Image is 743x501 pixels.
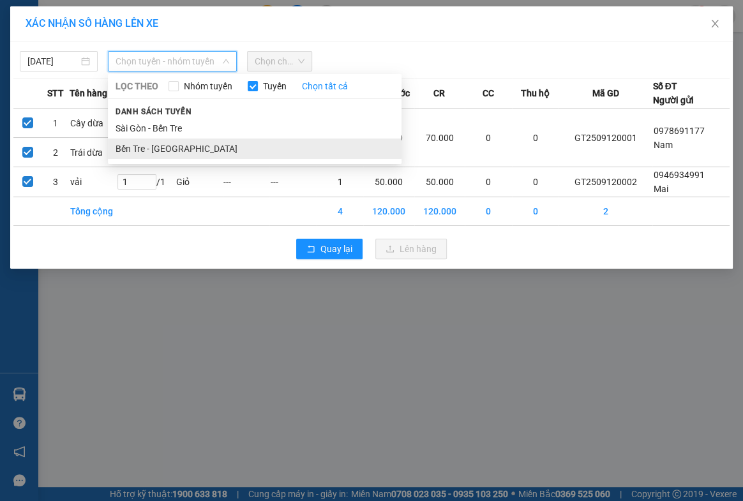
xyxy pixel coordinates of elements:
span: STT [47,86,64,100]
span: down [222,57,230,65]
td: 0 [465,197,512,226]
input: 12/09/2025 [27,54,79,68]
td: 50.000 [363,167,414,197]
td: Cây dừa [70,108,117,138]
button: rollbackQuay lại [296,239,363,259]
div: Số ĐT Người gửi [652,79,693,107]
td: 0 [465,167,512,197]
td: 2 [41,138,70,167]
span: Danh sách tuyến [108,106,199,117]
span: LỌC THEO [116,79,158,93]
span: 0978691177 [653,126,704,136]
span: Quay lại [320,242,352,256]
span: CR [433,86,445,100]
td: 1 [41,108,70,138]
td: --- [223,167,270,197]
td: --- [269,167,317,197]
td: 3 [41,167,70,197]
span: Thu hộ [521,86,550,100]
td: 0 [512,167,559,197]
span: Mai [653,184,668,194]
a: Chọn tất cả [302,79,348,93]
span: Nam [653,140,672,150]
span: Chọn tuyến - nhóm tuyến [116,52,229,71]
td: 1 [317,167,364,197]
span: Tuyến [258,79,292,93]
span: Tên hàng [70,86,107,100]
span: Nhóm tuyến [179,79,237,93]
span: rollback [306,244,315,255]
li: Bến Tre - [GEOGRAPHIC_DATA] [108,138,402,159]
span: Chọn chuyến [255,52,305,71]
td: 50.000 [414,167,465,197]
span: 0946934991 [653,170,704,180]
td: 2 [559,197,652,226]
td: 120.000 [414,197,465,226]
td: Trái dừa [70,138,117,167]
td: 70.000 [414,108,465,167]
td: Giỏ [176,167,223,197]
td: 120.000 [363,197,414,226]
span: XÁC NHẬN SỐ HÀNG LÊN XE [26,17,158,29]
td: 0 [465,108,512,167]
td: vải [70,167,117,197]
td: GT2509120002 [559,167,652,197]
span: CC [483,86,494,100]
td: GT2509120001 [559,108,652,167]
td: 0 [512,197,559,226]
td: 0 [512,108,559,167]
span: Mã GD [592,86,619,100]
button: uploadLên hàng [375,239,447,259]
td: Tổng cộng [70,197,117,226]
td: / 1 [117,167,176,197]
span: close [710,19,720,29]
li: Sài Gòn - Bến Tre [108,118,402,138]
button: Close [697,6,733,42]
td: 4 [317,197,364,226]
